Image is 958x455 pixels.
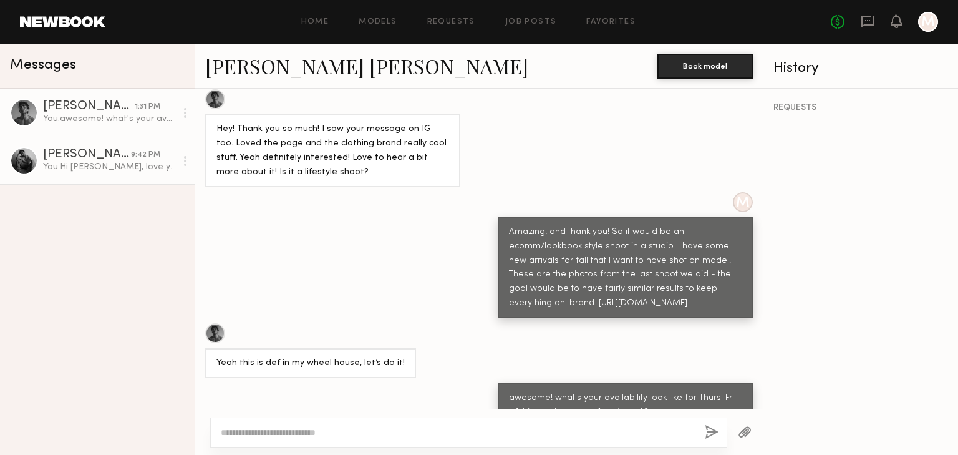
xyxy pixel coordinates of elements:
[657,60,753,71] a: Book model
[43,149,131,161] div: [PERSON_NAME]
[216,356,405,371] div: Yeah this is def in my wheel house, let’s do it!
[216,122,449,180] div: Hey! Thank you so much! I saw your message on IG too. Loved the page and the clothing brand reall...
[509,225,742,311] div: Amazing! and thank you! So it would be an ecomm/lookbook style shoot in a studio. I have some new...
[131,149,160,161] div: 9:42 PM
[43,113,176,125] div: You: awesome! what's your availability look like for Thurs-Fri of this week and all of next week?
[773,104,948,112] div: REQUESTS
[301,18,329,26] a: Home
[918,12,938,32] a: M
[657,54,753,79] button: Book model
[359,18,397,26] a: Models
[205,52,528,79] a: [PERSON_NAME] [PERSON_NAME]
[427,18,475,26] a: Requests
[43,100,135,113] div: [PERSON_NAME] [PERSON_NAME]
[773,61,948,76] div: History
[586,18,636,26] a: Favorites
[135,101,160,113] div: 1:31 PM
[509,391,742,420] div: awesome! what's your availability look like for Thurs-Fri of this week and all of next week?
[43,161,176,173] div: You: Hi [PERSON_NAME], love your portfolio and wanted to see if you'd have any interest in modeli...
[10,58,76,72] span: Messages
[505,18,557,26] a: Job Posts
